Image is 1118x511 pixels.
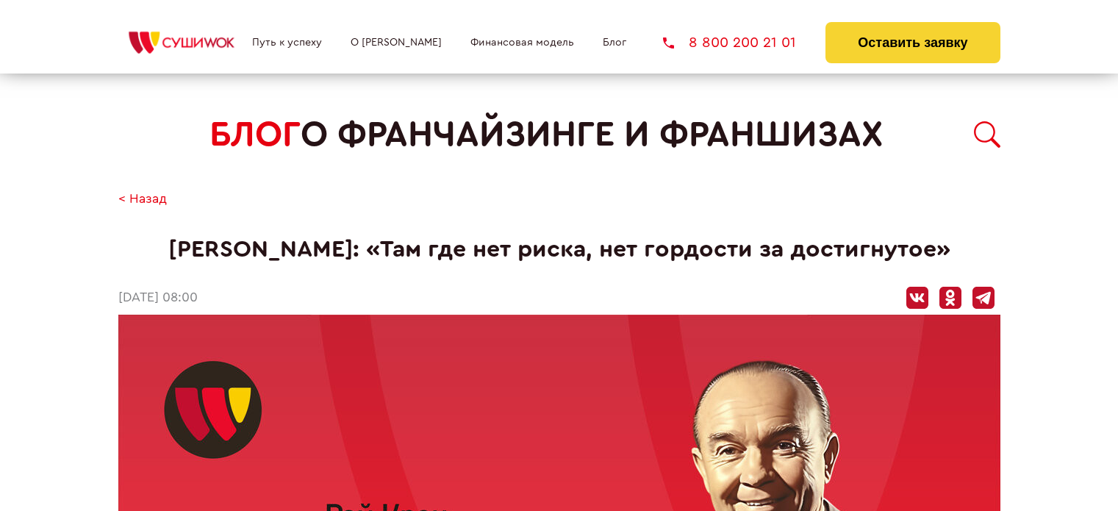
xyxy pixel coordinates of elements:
[603,37,626,49] a: Блог
[470,37,574,49] a: Финансовая модель
[351,37,442,49] a: О [PERSON_NAME]
[825,22,1000,63] button: Оставить заявку
[689,35,796,50] span: 8 800 200 21 01
[301,115,883,155] span: о франчайзинге и франшизах
[209,115,301,155] span: БЛОГ
[663,35,796,50] a: 8 800 200 21 01
[252,37,322,49] a: Путь к успеху
[118,192,167,207] a: < Назад
[118,236,1000,263] h1: [PERSON_NAME]: «Там где нет риска, нет гордости за достигнутое»
[118,290,198,306] time: [DATE] 08:00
